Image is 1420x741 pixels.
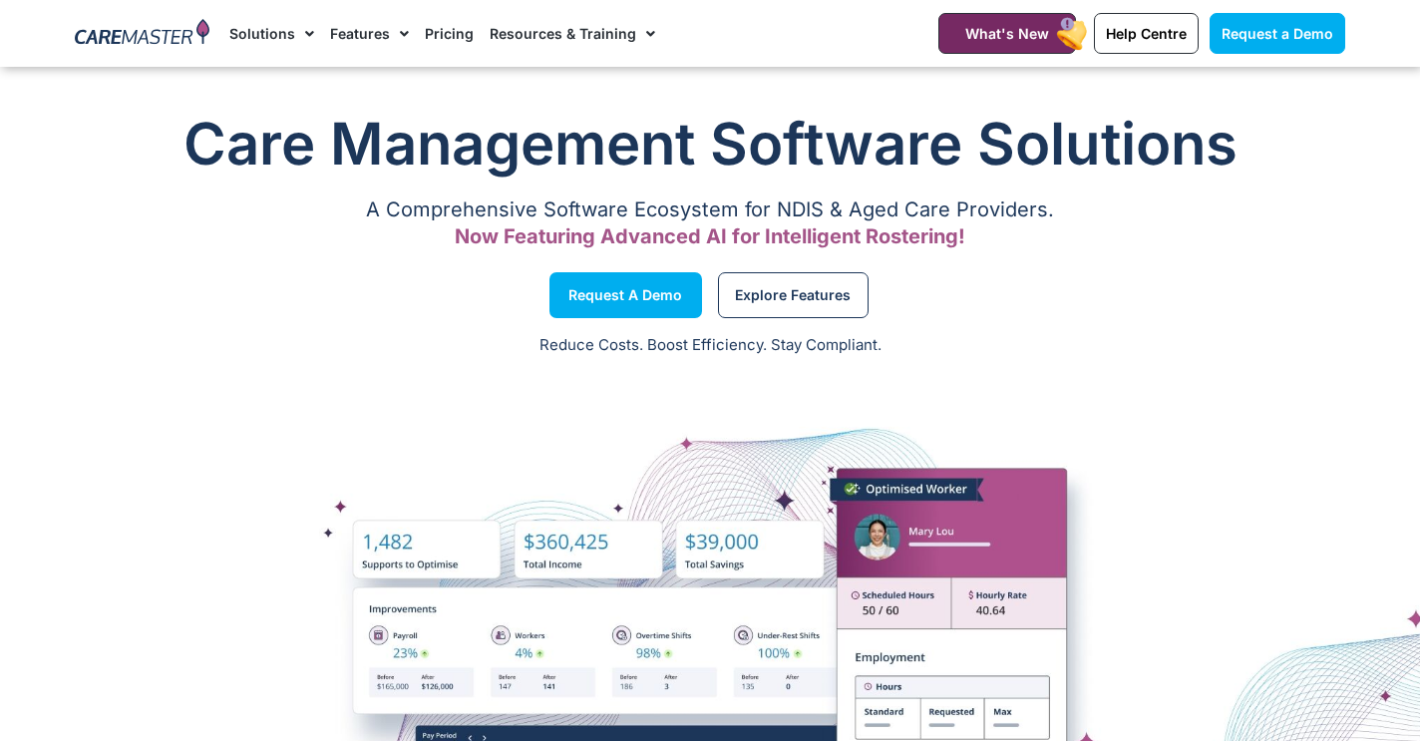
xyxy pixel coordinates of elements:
[1094,13,1199,54] a: Help Centre
[75,104,1345,184] h1: Care Management Software Solutions
[1106,25,1187,42] span: Help Centre
[455,224,965,248] span: Now Featuring Advanced AI for Intelligent Rostering!
[1222,25,1333,42] span: Request a Demo
[75,19,209,49] img: CareMaster Logo
[965,25,1049,42] span: What's New
[718,272,869,318] a: Explore Features
[1210,13,1345,54] a: Request a Demo
[735,290,851,300] span: Explore Features
[75,203,1345,216] p: A Comprehensive Software Ecosystem for NDIS & Aged Care Providers.
[549,272,702,318] a: Request a Demo
[938,13,1076,54] a: What's New
[12,334,1408,357] p: Reduce Costs. Boost Efficiency. Stay Compliant.
[568,290,682,300] span: Request a Demo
